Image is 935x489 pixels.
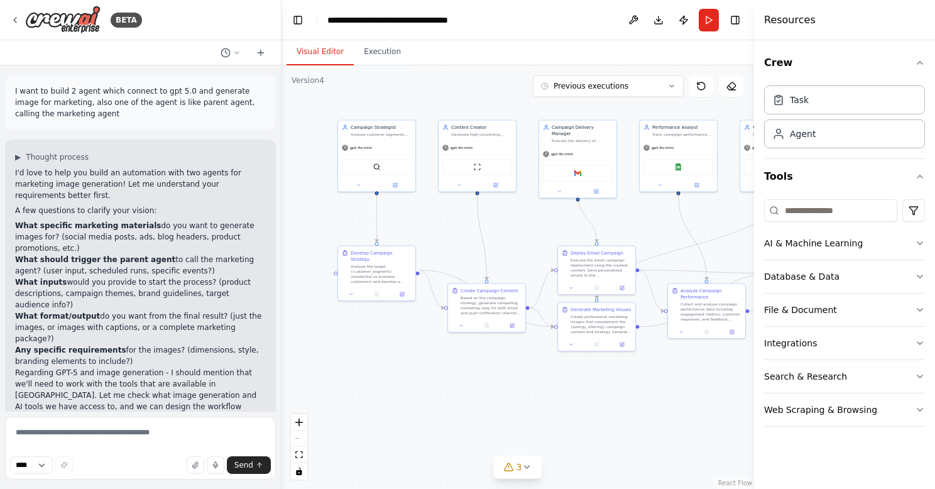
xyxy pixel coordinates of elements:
[25,6,101,34] img: Logo
[327,14,448,26] nav: breadcrumb
[571,314,632,334] div: Create professional marketing images that complement the {energy_offering} campaign content and s...
[501,322,523,329] button: Open in side panel
[55,456,73,474] button: Improve this prompt
[640,270,774,330] g: Edge from f2b30775-382f-4174-a492-09c78ffdd7b1 to 2e370a98-4e49-41cb-afb9-14b46900b80c
[391,290,413,298] button: Open in side panel
[679,182,715,189] button: Open in side panel
[15,167,266,201] p: I'd love to help you build an automation with two agents for marketing image generation! Let me u...
[764,13,816,28] h4: Resources
[583,284,610,292] button: No output available
[721,328,743,336] button: Open in side panel
[533,75,684,97] button: Previous executions
[26,152,89,162] span: Thought process
[681,302,741,322] div: Collect and analyze campaign performance data including engagement metrics, customer responses, a...
[552,138,613,143] div: Execute the delivery of marketing campaigns through email channels for {energy_company}. Manage t...
[583,341,610,348] button: No output available
[351,124,412,131] div: Campaign Strategist
[764,237,863,250] div: AI & Machine Learning
[539,120,617,199] div: Campaign Delivery ManagerExecute the delivery of marketing campaigns through email channels for {...
[438,120,517,192] div: Content CreatorGenerate high-converting marketing copy for {energy_offering} campaigns targeting ...
[227,456,271,474] button: Send
[611,341,633,348] button: Open in side panel
[474,163,481,171] img: ScrapeWebsiteTool
[764,227,925,260] button: AI & Machine Learning
[15,346,126,354] strong: Any specific requirements
[530,267,554,311] g: Edge from 7c817bc1-8140-475c-8b32-605ed34a687d to 2f0361fd-5dd1-458b-9a3e-afca817089ec
[473,322,500,329] button: No output available
[571,250,623,256] div: Deploy Email Campaign
[15,344,266,367] p: for the images? (dimensions, style, branding elements to include?)
[15,152,21,162] span: ▶
[764,360,925,393] button: Search & Research
[451,145,473,150] span: gpt-4o-mini
[292,75,324,85] div: Version 4
[551,151,573,157] span: gpt-4o-mini
[579,188,615,195] button: Open in side panel
[15,278,67,287] strong: What inputs
[652,124,713,131] div: Performance Analyst
[15,254,266,277] p: to call the marketing agent? (user input, scheduled runs, specific events?)
[764,194,925,437] div: Tools
[764,294,925,326] button: File & Document
[681,288,741,300] div: Analyze Campaign Performance
[557,246,636,295] div: Deploy Email CampaignExecute the email campaign deployment using the created content. Send person...
[557,302,636,351] div: Generate Marketing VisualsCreate professional marketing images that complement the {energy_offeri...
[351,250,412,263] div: Develop Campaign Strategy
[350,145,372,150] span: gpt-4o-mini
[451,124,512,131] div: Content Creator
[378,182,413,189] button: Open in side panel
[354,39,411,65] button: Execution
[337,120,416,192] div: Campaign StrategistAnalyze customer segments and design personalized marketing campaign strategie...
[594,195,782,299] g: Edge from 0ad60a18-58c4-4dcd-9caa-90fb195a6862 to f2b30775-382f-4174-a492-09c78ffdd7b1
[420,267,444,311] g: Edge from 4b4a827a-098a-4c28-a106-ee6690139e97 to 7c817bc1-8140-475c-8b32-605ed34a687d
[764,393,925,426] button: Web Scraping & Browsing
[351,132,412,137] div: Analyze customer segments and design personalized marketing campaign strategies for {energy_compa...
[575,195,600,243] g: Edge from 835641c2-1dbf-4b0f-aa62-462d9cf264ee to 2f0361fd-5dd1-458b-9a3e-afca817089ec
[474,195,490,280] g: Edge from 71c27877-badd-4816-a51c-1f571f5e4bf0 to 7c817bc1-8140-475c-8b32-605ed34a687d
[571,258,632,278] div: Execute the email campaign deployment using the created content. Send personalized emails to the ...
[675,163,682,171] img: Google Sheets
[640,267,664,314] g: Edge from 2f0361fd-5dd1-458b-9a3e-afca817089ec to 4db08f0b-c278-484c-b15d-f6cd82be91e8
[764,260,925,293] button: Database & Data
[287,39,354,65] button: Visual Editor
[15,205,266,216] p: A few questions to clarify your vision:
[373,163,381,171] img: SerplyWebSearchTool
[15,312,100,321] strong: What format/output
[764,337,817,349] div: Integrations
[764,159,925,194] button: Tools
[693,328,719,336] button: No output available
[291,414,307,431] button: zoom in
[667,283,746,339] div: Analyze Campaign PerformanceCollect and analyze campaign performance data including engagement me...
[611,284,633,292] button: Open in side panel
[764,370,847,383] div: Search & Research
[216,45,246,60] button: Switch to previous chat
[764,404,877,416] div: Web Scraping & Browsing
[494,456,542,479] button: 3
[291,447,307,463] button: fit view
[15,152,89,162] button: ▶Thought process
[15,367,266,424] p: Regarding GPT-5 and image generation - I should mention that we'll need to work with the tools th...
[187,456,204,474] button: Upload files
[291,414,307,480] div: React Flow controls
[15,220,266,254] p: do you want to generate images for? (social media posts, ads, blog headers, product promotions, e...
[652,132,713,137] div: Track campaign performance metrics, collect customer feedback, and analyze engagement data for {e...
[639,120,718,192] div: Performance AnalystTrack campaign performance metrics, collect customer feedback, and analyze eng...
[764,45,925,80] button: Crew
[15,255,175,264] strong: What should trigger the parent agent
[571,307,632,313] div: Generate Marketing Visuals
[652,145,674,150] span: gpt-4o-mini
[726,11,744,29] button: Hide right sidebar
[764,327,925,360] button: Integrations
[554,81,628,91] span: Previous executions
[517,461,522,473] span: 3
[351,264,412,284] div: Analyze the target {customer_segment} (residential vs business customers) and develop a comprehen...
[574,170,582,177] img: Gmail
[552,124,613,137] div: Campaign Delivery Manager
[461,295,522,316] div: Based on the campaign strategy, generate compelling marketing copy for both email and push notifi...
[447,283,526,332] div: Create Campaign ContentBased on the campaign strategy, generate compelling marketing copy for bot...
[15,85,266,119] p: I want to build 2 agent which connect to gpt 5.0 and generate image for marketing, also one of th...
[15,310,266,344] p: do you want from the final result? (just the images, or images with captions, or a complete marke...
[234,460,253,470] span: Send
[461,288,518,294] div: Create Campaign Content
[764,270,839,283] div: Database & Data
